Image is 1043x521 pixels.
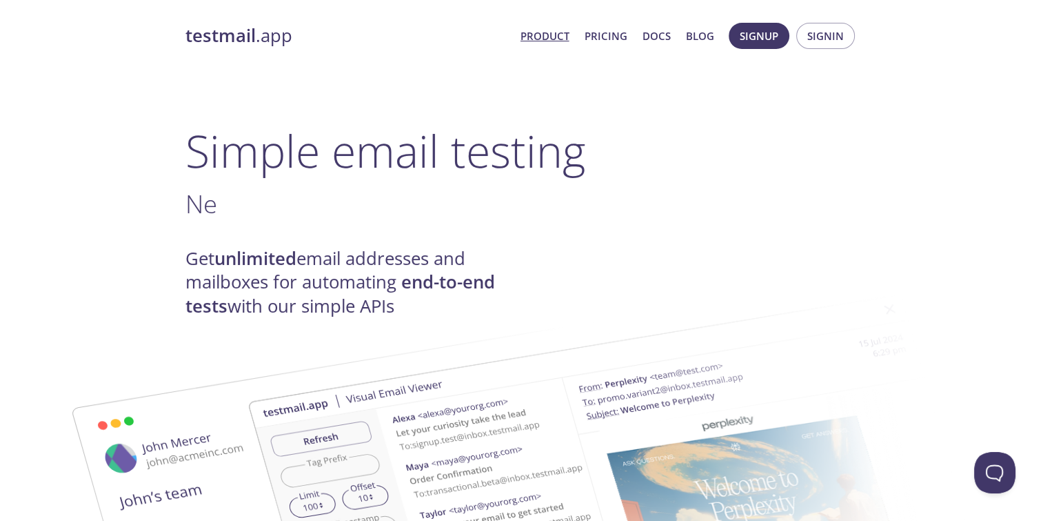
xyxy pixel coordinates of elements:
button: Signup [729,23,789,49]
iframe: Help Scout Beacon - Open [974,452,1015,493]
strong: unlimited [214,246,296,271]
a: Pricing [585,27,627,45]
h4: Get email addresses and mailboxes for automating with our simple APIs [185,247,522,318]
a: Blog [686,27,714,45]
button: Signin [796,23,855,49]
a: Docs [642,27,671,45]
span: Signup [740,27,778,45]
span: Signin [807,27,844,45]
strong: testmail [185,23,256,48]
span: Ne [185,186,217,221]
h1: Simple email testing [185,124,858,177]
strong: end-to-end tests [185,270,495,317]
a: testmail.app [185,24,509,48]
a: Product [520,27,569,45]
